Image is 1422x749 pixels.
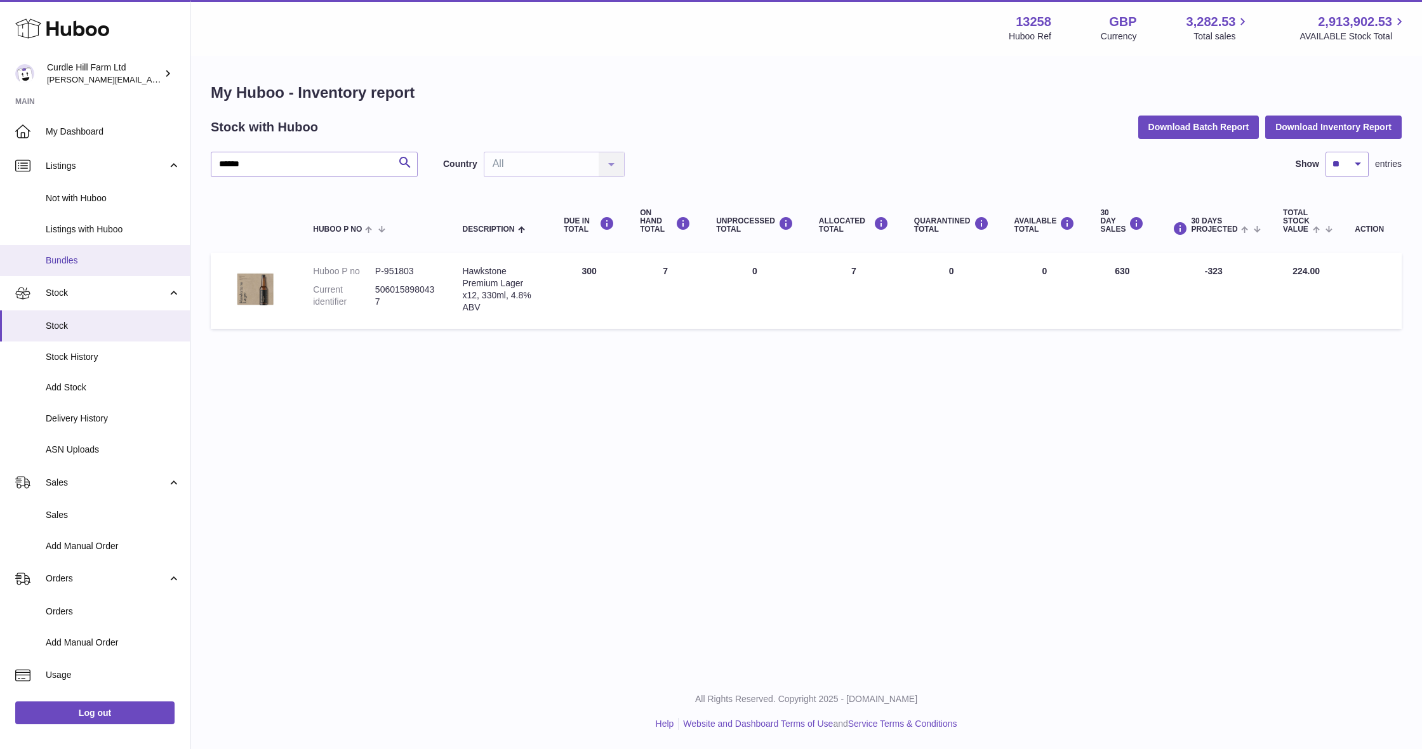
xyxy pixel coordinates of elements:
h2: Stock with Huboo [211,119,318,136]
h1: My Huboo - Inventory report [211,83,1402,103]
dt: Huboo P no [313,265,375,277]
span: ASN Uploads [46,444,180,456]
div: Currency [1101,30,1137,43]
img: miranda@diddlysquatfarmshop.com [15,64,34,83]
span: Listings [46,160,167,172]
button: Download Batch Report [1138,116,1259,138]
p: All Rights Reserved. Copyright 2025 - [DOMAIN_NAME] [201,693,1412,705]
div: 30 DAY SALES [1100,209,1144,234]
span: 3,282.53 [1186,13,1236,30]
a: 3,282.53 Total sales [1186,13,1251,43]
span: 30 DAYS PROJECTED [1191,217,1237,234]
span: Listings with Huboo [46,223,180,235]
span: Delivery History [46,413,180,425]
span: Add Manual Order [46,637,180,649]
dt: Current identifier [313,284,375,308]
span: [PERSON_NAME][EMAIL_ADDRESS][DOMAIN_NAME] [47,74,255,84]
dd: 5060158980437 [375,284,437,308]
li: and [679,718,957,730]
span: Not with Huboo [46,192,180,204]
a: Help [656,719,674,729]
div: ALLOCATED Total [819,216,889,234]
label: Country [443,158,477,170]
td: 300 [551,253,627,329]
dd: P-951803 [375,265,437,277]
span: Total sales [1193,30,1250,43]
td: 0 [703,253,806,329]
label: Show [1296,158,1319,170]
strong: GBP [1109,13,1136,30]
div: UNPROCESSED Total [716,216,794,234]
span: Orders [46,606,180,618]
span: Add Manual Order [46,540,180,552]
button: Download Inventory Report [1265,116,1402,138]
div: ON HAND Total [640,209,691,234]
span: Stock [46,287,167,299]
span: Sales [46,509,180,521]
a: Service Terms & Conditions [848,719,957,729]
div: QUARANTINED Total [914,216,989,234]
a: Log out [15,701,175,724]
span: Add Stock [46,381,180,394]
span: entries [1375,158,1402,170]
div: Curdle Hill Farm Ltd [47,62,161,86]
span: Sales [46,477,167,489]
td: 7 [806,253,901,329]
strong: 13258 [1016,13,1051,30]
div: DUE IN TOTAL [564,216,615,234]
div: Action [1355,225,1389,234]
span: Description [463,225,515,234]
td: -323 [1157,253,1270,329]
span: 0 [949,266,954,276]
span: Usage [46,669,180,681]
div: Huboo Ref [1009,30,1051,43]
td: 630 [1087,253,1157,329]
span: 224.00 [1292,266,1320,276]
span: Orders [46,573,167,585]
div: Hawkstone Premium Lager x12, 330ml, 4.8% ABV [463,265,539,314]
td: 7 [627,253,703,329]
span: AVAILABLE Stock Total [1299,30,1407,43]
td: 0 [1002,253,1088,329]
span: Bundles [46,255,180,267]
a: 2,913,902.53 AVAILABLE Stock Total [1299,13,1407,43]
div: AVAILABLE Total [1014,216,1075,234]
span: My Dashboard [46,126,180,138]
span: Total stock value [1283,209,1310,234]
span: Stock History [46,351,180,363]
a: Website and Dashboard Terms of Use [683,719,833,729]
span: Stock [46,320,180,332]
span: Huboo P no [313,225,362,234]
img: product image [223,265,287,313]
span: 2,913,902.53 [1318,13,1392,30]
